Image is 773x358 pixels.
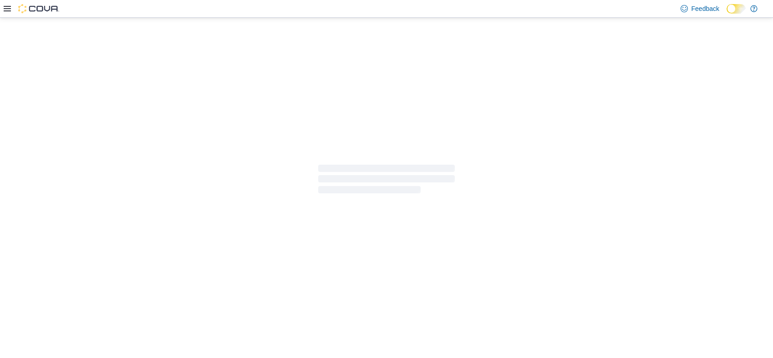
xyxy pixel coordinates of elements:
input: Dark Mode [727,4,746,14]
img: Cova [18,4,59,13]
span: Loading [318,166,455,196]
span: Feedback [692,4,719,13]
